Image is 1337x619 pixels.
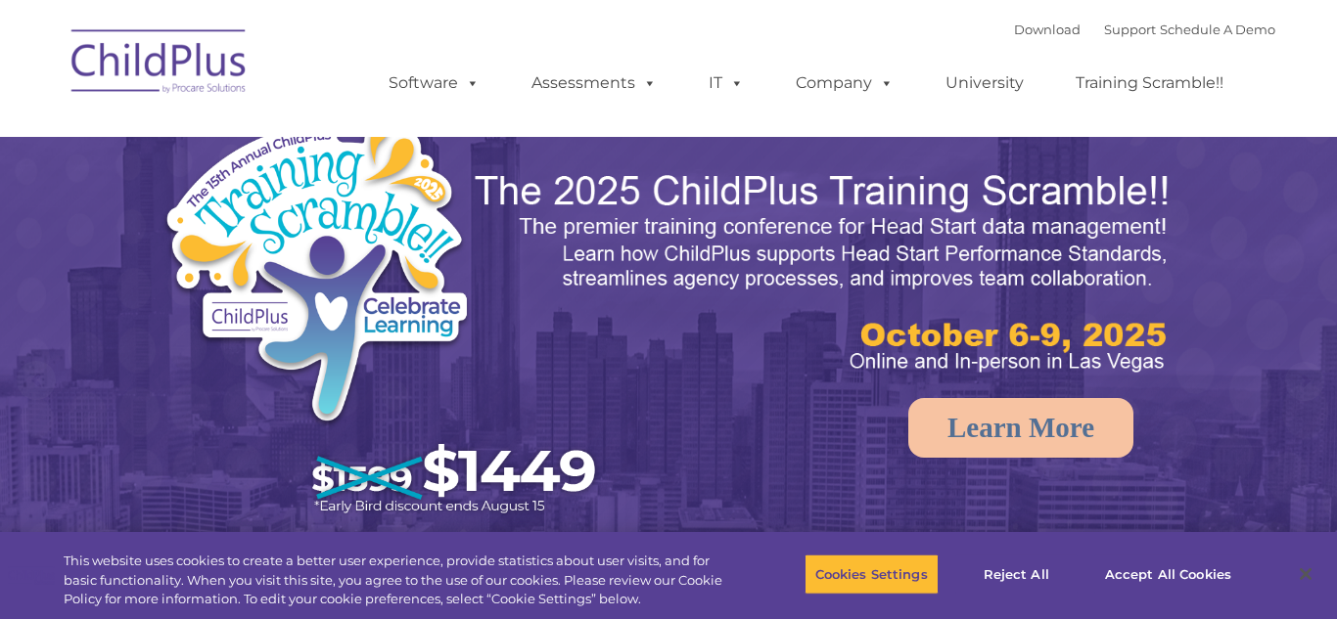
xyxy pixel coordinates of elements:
[689,64,763,103] a: IT
[908,398,1133,458] a: Learn More
[369,64,499,103] a: Software
[1014,22,1275,37] font: |
[512,64,676,103] a: Assessments
[1284,553,1327,596] button: Close
[1056,64,1243,103] a: Training Scramble!!
[805,553,939,595] button: Cookies Settings
[62,16,257,113] img: ChildPlus by Procare Solutions
[955,553,1078,595] button: Reject All
[926,64,1043,103] a: University
[1160,22,1275,37] a: Schedule A Demo
[776,64,913,103] a: Company
[1104,22,1156,37] a: Support
[1014,22,1081,37] a: Download
[64,552,735,609] div: This website uses cookies to create a better user experience, provide statistics about user visit...
[1094,553,1242,595] button: Accept All Cookies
